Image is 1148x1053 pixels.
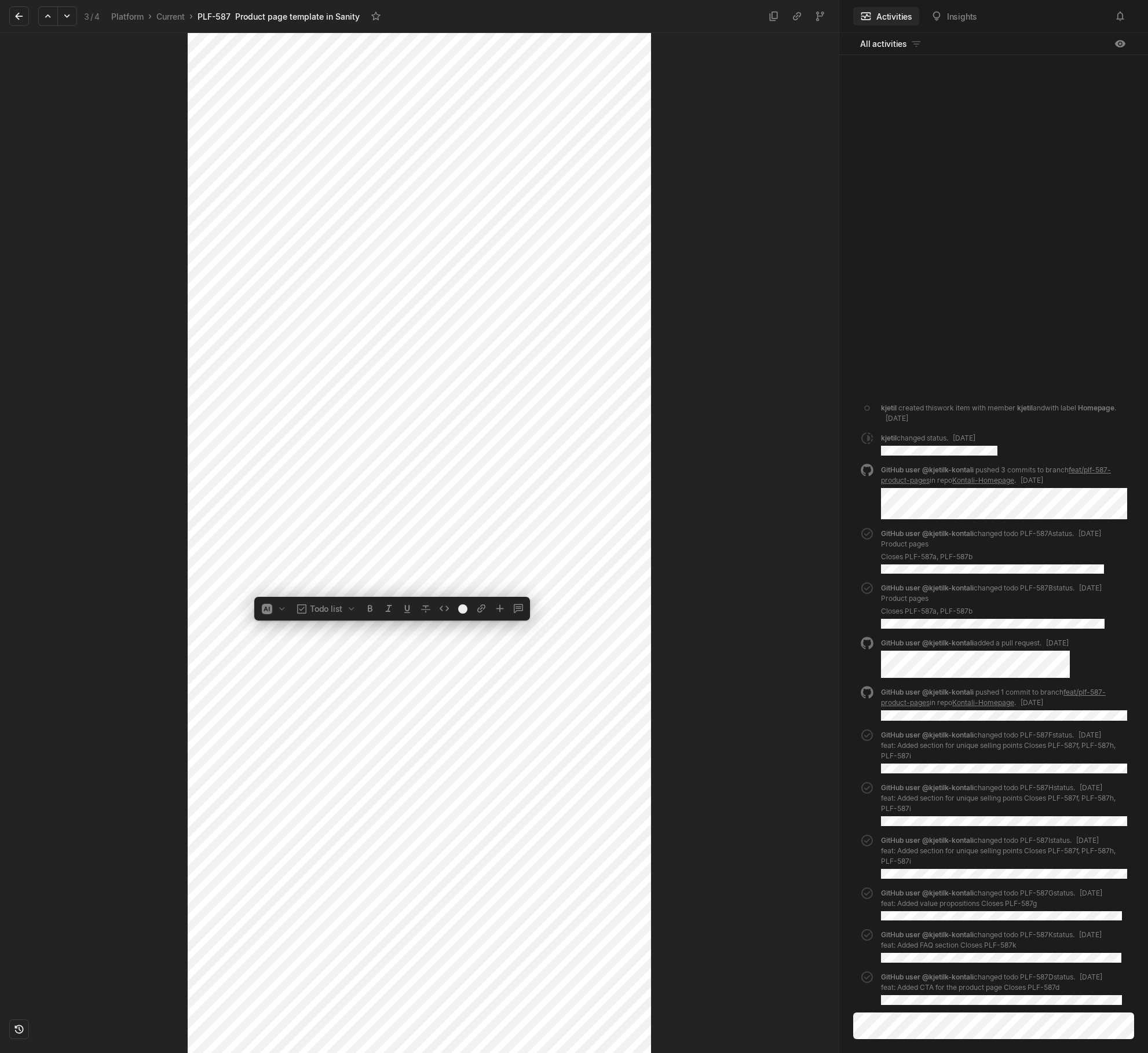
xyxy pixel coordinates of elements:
button: Todo list [293,601,360,617]
span: GitHub user @kjetilk-kontali [881,584,974,592]
div: created this work item with member and with label . [881,403,1127,424]
div: . [881,687,1127,708]
a: Current [154,9,187,24]
a: Kontali-Homepage [952,698,1014,707]
span: GitHub user @kjetilk-kontali [881,688,974,696]
a: Kontali-Homepage [952,476,1014,485]
button: Insights [924,7,984,25]
p: feat: Added FAQ section Closes PLF-587k [881,940,1121,951]
span: [DATE] [1021,476,1043,485]
div: changed todo PLF-587D status. [881,972,1122,1005]
span: GitHub user @kjetilk-kontali [881,973,974,981]
span: [DATE] [886,414,908,423]
span: GitHub user @kjetilk-kontali [881,465,974,474]
div: changed todo PLF-587K status. [881,930,1121,963]
span: kjetil [881,434,897,442]
span: [DATE] [1079,930,1102,939]
a: Platform [109,9,146,24]
div: changed todo PLF-587I status. [881,835,1127,879]
span: [DATE] [1021,698,1043,707]
span: [DATE] [1080,973,1102,981]
div: changed todo PLF-587B status. [881,583,1105,629]
span: kjetil [1017,403,1033,412]
div: changed todo PLF-587F status. [881,730,1127,773]
p: Closes PLF-587a, PLF-587b [881,552,1104,562]
div: › [189,10,193,22]
span: GitHub user @kjetilk-kontali [881,731,974,739]
p: Product pages [881,593,1105,604]
button: Activities [853,7,919,25]
div: Product page template in Sanity [235,10,360,23]
span: [DATE] [1078,731,1101,739]
div: changed todo PLF-587A status. [881,529,1104,574]
p: pushed 3 commits to branch in repo [881,465,1111,485]
span: Homepage [1078,403,1114,412]
div: changed todo PLF-587H status. [881,783,1127,826]
span: GitHub user @kjetilk-kontali [881,783,974,792]
p: Closes PLF-587a, PLF-587b [881,606,1105,617]
p: Product pages [881,539,1104,549]
div: changed status . [881,433,997,456]
span: [DATE] [1080,783,1102,792]
p: feat: Added section for unique selling points Closes PLF-587f, PLF-587h, PLF-587i [881,793,1127,814]
p: pushed 1 commit to branch in repo [881,688,1106,707]
p: feat: Added CTA for the product page Closes PLF-587d [881,982,1122,993]
div: PLF-587 [198,10,231,23]
span: [DATE] [1046,639,1069,647]
span: [DATE] [1078,529,1101,538]
div: Platform [111,10,144,23]
a: feat/plf-587-product-pages [881,465,1111,485]
span: GitHub user @kjetilk-kontali [881,889,974,897]
p: feat: Added section for unique selling points Closes PLF-587f, PLF-587h, PLF-587i [881,846,1127,867]
span: All activities [860,38,907,50]
span: / [90,12,93,21]
span: GitHub user @kjetilk-kontali [881,639,974,647]
div: 3 4 [84,10,100,23]
span: kjetil [881,403,897,412]
span: [DATE] [953,434,975,442]
div: › [148,10,152,22]
span: GitHub user @kjetilk-kontali [881,930,974,939]
div: added a pull request . [881,638,1070,678]
span: GitHub user @kjetilk-kontali [881,529,974,538]
p: feat: Added value propositions Closes PLF-587g [881,898,1122,909]
span: [DATE] [1080,889,1102,897]
div: changed todo PLF-587G status. [881,888,1122,921]
p: feat: Added section for unique selling points Closes PLF-587f, PLF-587h, PLF-587i [881,740,1127,761]
div: . [881,465,1127,486]
span: GitHub user @kjetilk-kontali [881,836,974,845]
span: [DATE] [1079,584,1102,592]
span: [DATE] [1076,836,1099,845]
button: All activities [853,35,929,53]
